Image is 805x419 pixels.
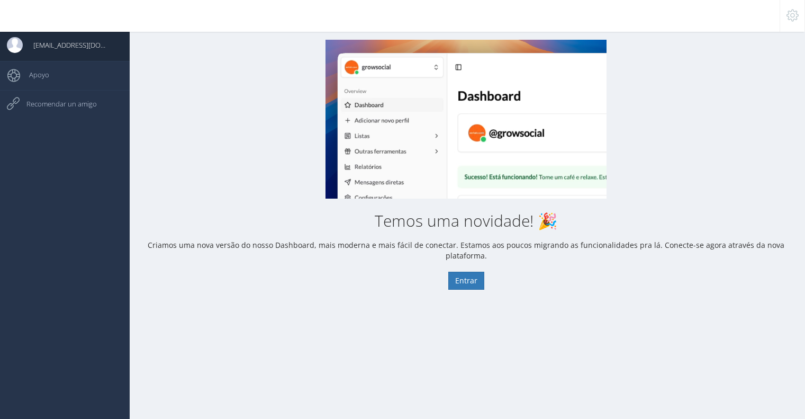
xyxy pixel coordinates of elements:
[7,37,23,53] img: User Image
[448,272,484,290] button: Entrar
[325,40,606,199] img: New Dashboard
[16,91,97,117] span: Recomendar un amigo
[724,387,794,414] iframe: Abre un widget desde donde se puede obtener más información
[127,212,805,229] h2: Temos uma novidade! 🎉
[23,32,110,58] span: [EMAIL_ADDRESS][DOMAIN_NAME]
[19,61,49,88] span: Apoyo
[127,240,805,261] p: Criamos uma nova versão do nosso Dashboard, mais moderna e mais fácil de conectar. Estamos aos po...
